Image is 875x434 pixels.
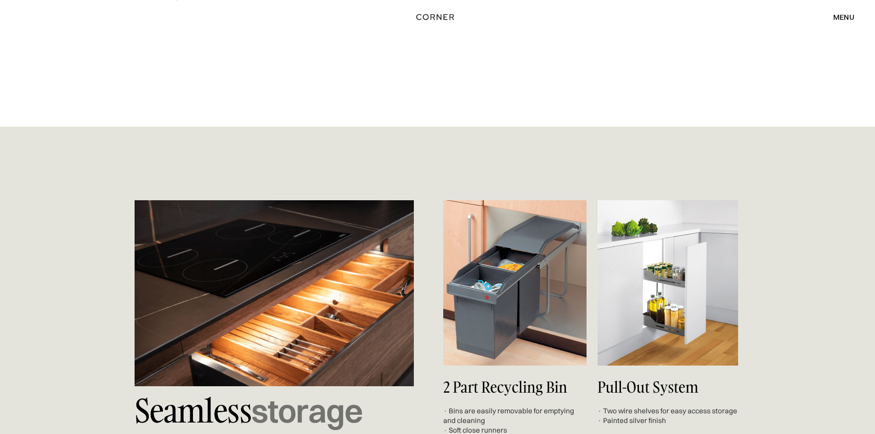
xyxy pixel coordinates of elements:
a: home [405,11,470,23]
img: Pull-out system opened and shown with content inside [598,200,738,366]
div: menu [824,9,854,25]
div: menu [833,13,854,21]
img: Cutlery drawer with lighting under the cabinet inside [135,200,414,386]
h4: Pull-Out System [598,379,741,395]
img: Two part recycling bin [443,200,587,366]
h4: 2 Part Recycling Bin [443,379,587,395]
div: · Two wire shelves for easy access storage · Painted silver finish [598,406,741,426]
span: storage [251,391,362,431]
